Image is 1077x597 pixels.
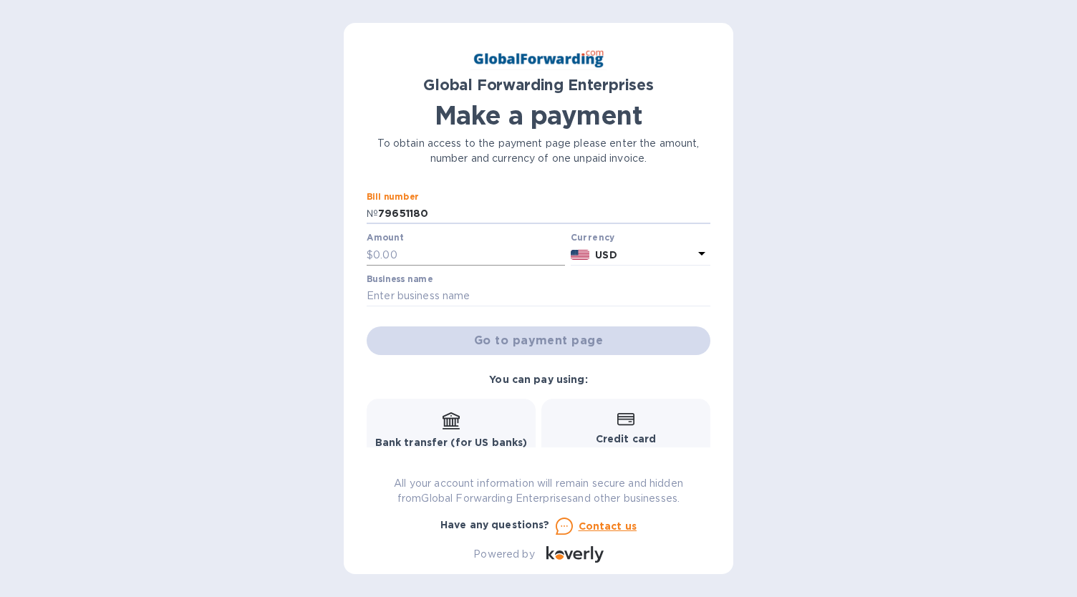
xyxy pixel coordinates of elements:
[579,520,637,532] u: Contact us
[373,244,565,266] input: 0.00
[367,136,710,166] p: To obtain access to the payment page please enter the amount, number and currency of one unpaid i...
[440,519,550,530] b: Have any questions?
[367,206,378,221] p: №
[489,374,587,385] b: You can pay using:
[367,248,373,263] p: $
[367,476,710,506] p: All your account information will remain secure and hidden from Global Forwarding Enterprises and...
[596,433,656,445] b: Credit card
[571,232,615,243] b: Currency
[423,76,654,94] b: Global Forwarding Enterprises
[595,249,617,261] b: USD
[473,547,534,562] p: Powered by
[378,203,710,225] input: Enter bill number
[367,193,418,201] label: Bill number
[367,275,433,283] label: Business name
[571,250,590,260] img: USD
[367,234,403,243] label: Amount
[375,437,528,448] b: Bank transfer (for US banks)
[367,286,710,307] input: Enter business name
[367,100,710,130] h1: Make a payment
